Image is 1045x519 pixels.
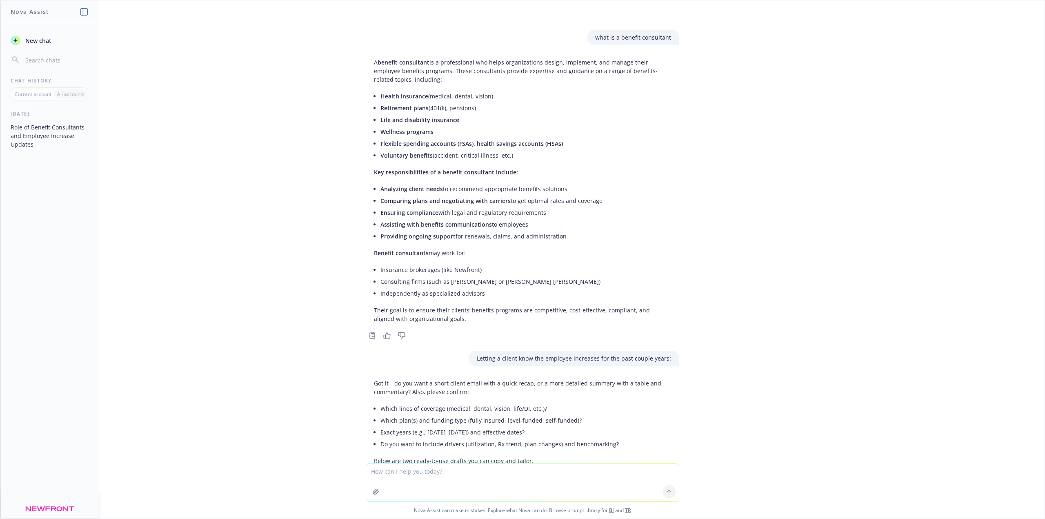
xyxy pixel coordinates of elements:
[380,264,671,276] li: Insurance brokerages (like Newfront)
[380,414,671,426] li: Which plan(s) and funding type (fully insured, level-funded, self-funded)?
[380,104,429,112] span: Retirement plans
[378,58,429,66] span: benefit consultant
[374,249,671,257] p: may work for:
[374,457,671,465] p: Below are two ready-to-use drafts you can copy and tailor.
[380,207,671,218] li: with legal and regulatory requirements
[625,507,631,514] a: TR
[380,92,428,100] span: Health insurance
[380,185,443,193] span: Analyzing client needs
[477,354,671,363] p: Letting a client know the employee increases for the past couple years:
[24,54,89,66] input: Search chats
[1,110,98,117] div: [DATE]
[380,403,671,414] li: Which lines of coverage (medical, dental, vision, life/DI, etc.)?
[395,330,408,341] button: Thumbs down
[380,197,511,205] span: Comparing plans and negotiating with carriers
[7,120,92,151] button: Role of Benefit Consultants and Employee Increase Updates
[380,128,434,136] span: Wellness programs
[374,249,429,257] span: Benefit consultants
[380,102,671,114] li: (401(k), pensions)
[11,7,49,16] h1: Nova Assist
[595,33,671,42] p: what is a benefit consultant
[24,36,51,45] span: New chat
[374,168,518,176] span: Key responsibilities of a benefit consultant include:
[374,58,671,84] p: A is a professional who helps organizations design, implement, and manage their employee benefits...
[380,90,671,102] li: (medical, dental, vision)
[4,502,1041,519] span: Nova Assist can make mistakes. Explore what Nova can do: Browse prompt library for and
[380,276,671,287] li: Consulting firms (such as [PERSON_NAME] or [PERSON_NAME] [PERSON_NAME])
[374,379,671,396] p: Got it—do you want a short client email with a quick recap, or a more detailed summary with a tab...
[380,426,671,438] li: Exact years (e.g., [DATE]–[DATE]) and effective dates?
[380,195,671,207] li: to get optimal rates and coverage
[1,77,98,84] div: Chat History
[380,116,459,124] span: Life and disability insurance
[374,306,671,323] p: Their goal is to ensure their clients’ benefits programs are competitive, cost-effective, complia...
[7,33,92,48] button: New chat
[57,91,84,98] p: All accounts
[380,209,438,216] span: Ensuring compliance
[380,230,671,242] li: for renewals, claims, and administration
[380,140,563,147] span: Flexible spending accounts (FSAs), health savings accounts (HSAs)
[380,221,492,228] span: Assisting with benefits communications
[380,218,671,230] li: to employees
[380,438,671,450] li: Do you want to include drivers (utilization, Rx trend, plan changes) and benchmarking?
[380,183,671,195] li: to recommend appropriate benefits solutions
[15,91,51,98] p: Current account
[380,287,671,299] li: Independently as specialized advisors
[380,151,433,159] span: Voluntary benefits
[609,507,614,514] a: BI
[380,232,456,240] span: Providing ongoing support
[380,149,671,161] li: (accident, critical illness, etc.)
[369,332,376,339] svg: Copy to clipboard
